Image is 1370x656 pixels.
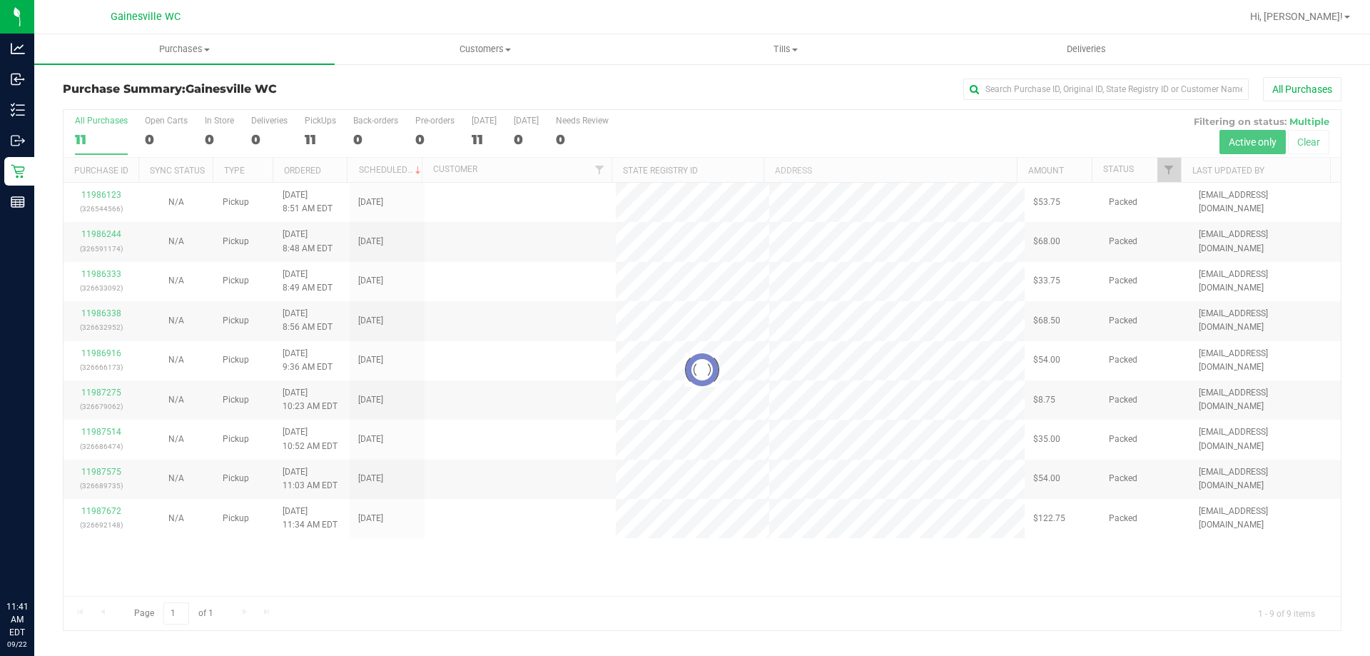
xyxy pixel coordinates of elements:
[335,43,634,56] span: Customers
[636,43,935,56] span: Tills
[14,542,57,585] iframe: Resource center
[111,11,181,23] span: Gainesville WC
[11,41,25,56] inline-svg: Analytics
[936,34,1237,64] a: Deliveries
[42,540,59,557] iframe: Resource center unread badge
[11,103,25,117] inline-svg: Inventory
[11,195,25,209] inline-svg: Reports
[11,133,25,148] inline-svg: Outbound
[635,34,935,64] a: Tills
[11,72,25,86] inline-svg: Inbound
[1263,77,1341,101] button: All Purchases
[335,34,635,64] a: Customers
[34,43,335,56] span: Purchases
[186,82,277,96] span: Gainesville WC
[11,164,25,178] inline-svg: Retail
[6,639,28,650] p: 09/22
[1250,11,1343,22] span: Hi, [PERSON_NAME]!
[34,34,335,64] a: Purchases
[63,83,489,96] h3: Purchase Summary:
[1047,43,1125,56] span: Deliveries
[963,79,1249,100] input: Search Purchase ID, Original ID, State Registry ID or Customer Name...
[6,600,28,639] p: 11:41 AM EDT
